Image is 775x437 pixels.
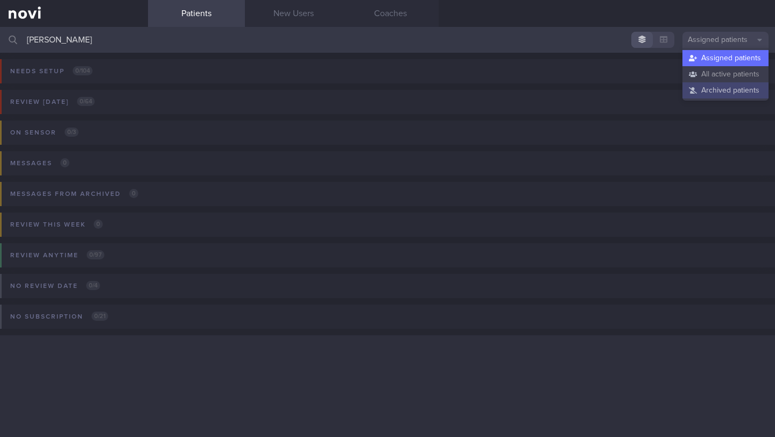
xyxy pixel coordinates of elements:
[8,95,97,109] div: Review [DATE]
[8,64,95,79] div: Needs setup
[86,281,100,290] span: 0 / 4
[129,189,138,198] span: 0
[8,248,107,263] div: Review anytime
[8,279,103,293] div: No review date
[8,125,81,140] div: On sensor
[8,217,105,232] div: Review this week
[8,187,141,201] div: Messages from Archived
[65,128,79,137] span: 0 / 3
[91,312,108,321] span: 0 / 21
[8,156,72,171] div: Messages
[682,82,769,98] button: Archived patients
[682,32,769,48] button: Assigned patients
[94,220,103,229] span: 0
[682,66,769,82] button: All active patients
[60,158,69,167] span: 0
[87,250,104,259] span: 0 / 97
[8,309,111,324] div: No subscription
[73,66,93,75] span: 0 / 104
[682,50,769,66] button: Assigned patients
[77,97,95,106] span: 0 / 64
